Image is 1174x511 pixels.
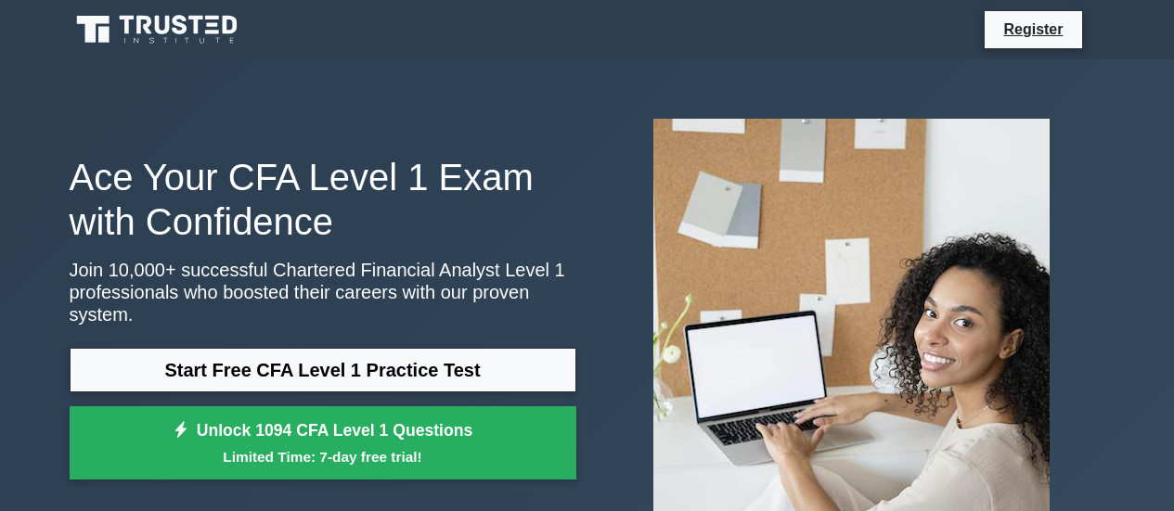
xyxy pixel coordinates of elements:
a: Register [992,18,1074,41]
a: Start Free CFA Level 1 Practice Test [70,348,576,392]
p: Join 10,000+ successful Chartered Financial Analyst Level 1 professionals who boosted their caree... [70,259,576,326]
a: Unlock 1094 CFA Level 1 QuestionsLimited Time: 7-day free trial! [70,406,576,480]
h1: Ace Your CFA Level 1 Exam with Confidence [70,155,576,244]
small: Limited Time: 7-day free trial! [93,446,553,467]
